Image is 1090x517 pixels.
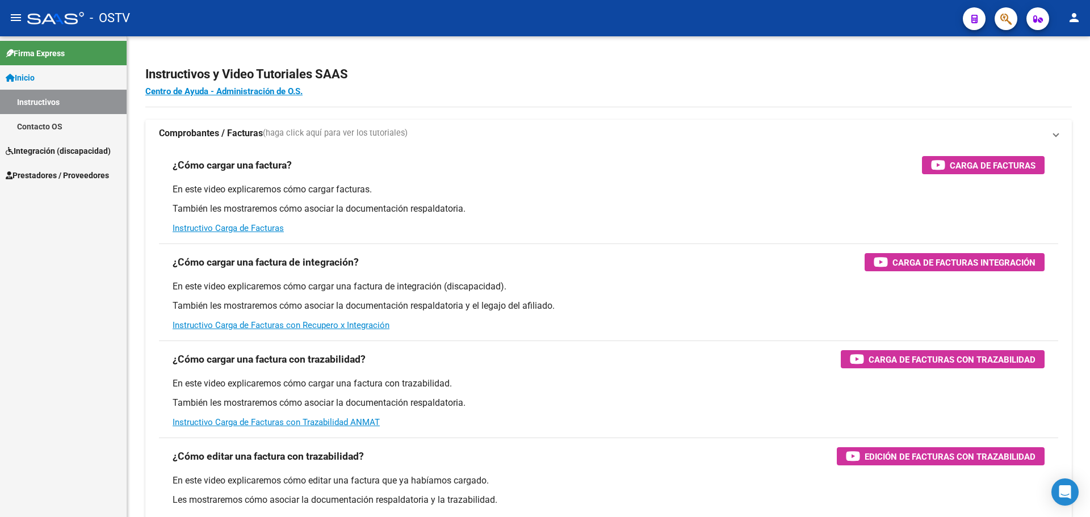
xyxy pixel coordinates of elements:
p: En este video explicaremos cómo editar una factura que ya habíamos cargado. [173,474,1045,487]
strong: Comprobantes / Facturas [159,127,263,140]
p: En este video explicaremos cómo cargar facturas. [173,183,1045,196]
p: También les mostraremos cómo asociar la documentación respaldatoria. [173,203,1045,215]
span: Inicio [6,72,35,84]
span: - OSTV [90,6,130,31]
span: (haga click aquí para ver los tutoriales) [263,127,408,140]
h3: ¿Cómo cargar una factura de integración? [173,254,359,270]
span: Edición de Facturas con Trazabilidad [865,449,1035,464]
button: Carga de Facturas con Trazabilidad [841,350,1045,368]
h3: ¿Cómo cargar una factura? [173,157,292,173]
h3: ¿Cómo cargar una factura con trazabilidad? [173,351,366,367]
span: Integración (discapacidad) [6,145,111,157]
a: Instructivo Carga de Facturas [173,223,284,233]
p: Les mostraremos cómo asociar la documentación respaldatoria y la trazabilidad. [173,494,1045,506]
span: Firma Express [6,47,65,60]
p: También les mostraremos cómo asociar la documentación respaldatoria. [173,397,1045,409]
h2: Instructivos y Video Tutoriales SAAS [145,64,1072,85]
span: Carga de Facturas [950,158,1035,173]
span: Carga de Facturas con Trazabilidad [869,352,1035,367]
h3: ¿Cómo editar una factura con trazabilidad? [173,448,364,464]
mat-expansion-panel-header: Comprobantes / Facturas(haga click aquí para ver los tutoriales) [145,120,1072,147]
p: En este video explicaremos cómo cargar una factura con trazabilidad. [173,377,1045,390]
button: Edición de Facturas con Trazabilidad [837,447,1045,465]
mat-icon: person [1067,11,1081,24]
mat-icon: menu [9,11,23,24]
button: Carga de Facturas Integración [865,253,1045,271]
button: Carga de Facturas [922,156,1045,174]
p: También les mostraremos cómo asociar la documentación respaldatoria y el legajo del afiliado. [173,300,1045,312]
p: En este video explicaremos cómo cargar una factura de integración (discapacidad). [173,280,1045,293]
a: Centro de Ayuda - Administración de O.S. [145,86,303,96]
span: Carga de Facturas Integración [892,255,1035,270]
span: Prestadores / Proveedores [6,169,109,182]
div: Open Intercom Messenger [1051,478,1079,506]
a: Instructivo Carga de Facturas con Recupero x Integración [173,320,389,330]
a: Instructivo Carga de Facturas con Trazabilidad ANMAT [173,417,380,427]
